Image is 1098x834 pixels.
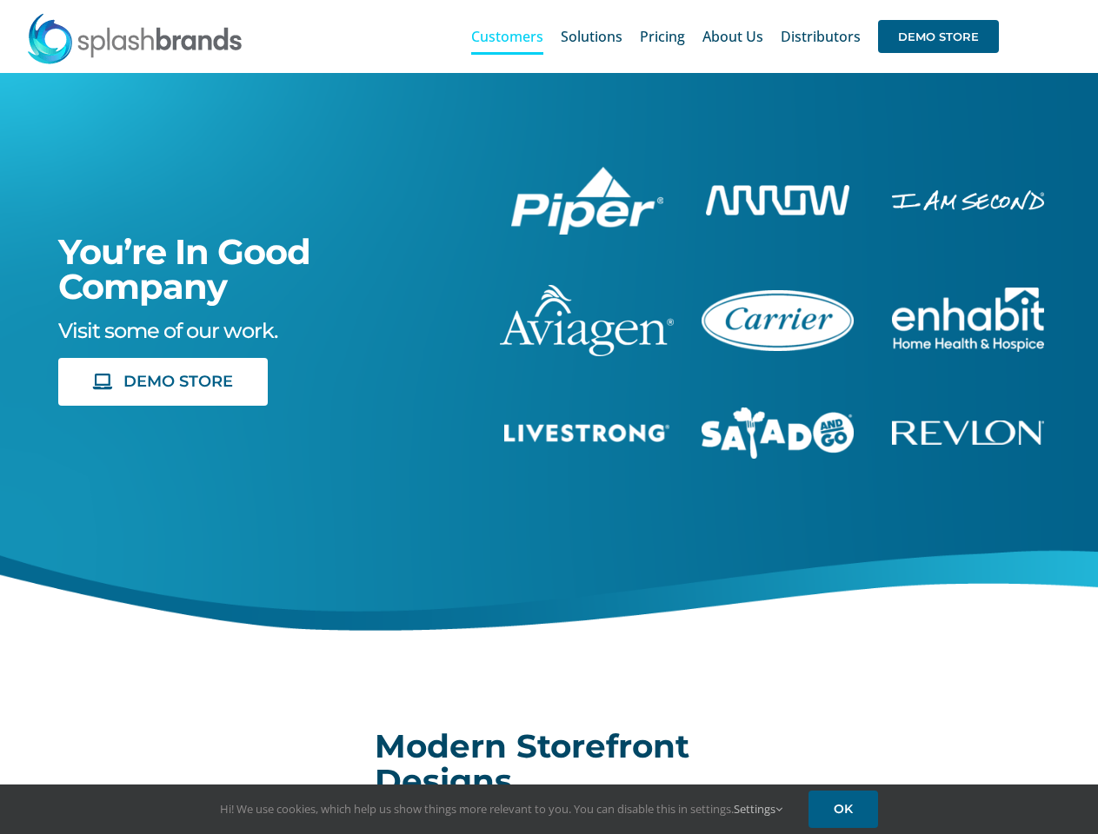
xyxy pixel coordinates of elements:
[561,30,622,43] span: Solutions
[781,9,861,64] a: Distributors
[809,791,878,828] a: OK
[471,9,999,64] nav: Main Menu
[58,358,269,406] a: DEMO STORE
[504,424,669,442] img: Livestrong Store
[702,407,854,460] img: Salad And Go Store
[706,182,849,202] a: arrow-white
[640,30,685,43] span: Pricing
[471,9,543,64] a: Customers
[471,30,543,43] span: Customers
[123,373,233,391] span: DEMO STORE
[706,185,849,215] img: Arrow Store
[220,801,782,817] span: Hi! We use cookies, which help us show things more relevant to you. You can disable this in setti...
[702,288,854,307] a: carrier-1B
[892,188,1044,207] a: enhabit-stacked-white
[26,12,243,64] img: SplashBrands.com Logo
[58,318,277,343] span: Visit some of our work.
[892,418,1044,437] a: revlon-flat-white
[878,20,999,53] span: DEMO STORE
[500,285,674,356] img: aviagen-1C
[640,9,685,64] a: Pricing
[702,290,854,351] img: Carrier Brand Store
[892,420,1044,445] img: Revlon
[878,9,999,64] a: DEMO STORE
[375,729,724,798] h2: Modern Storefront Designs
[702,405,854,424] a: sng-1C
[892,190,1044,210] img: I Am Second Store
[734,801,782,817] a: Settings
[892,288,1044,352] img: Enhabit Gear Store
[511,164,663,183] a: piper-White
[504,421,669,440] a: livestrong-5E-website
[511,167,663,235] img: Piper Pilot Ship
[702,30,763,43] span: About Us
[892,285,1044,304] a: enhabit-stacked-white
[58,230,310,308] span: You’re In Good Company
[781,30,861,43] span: Distributors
